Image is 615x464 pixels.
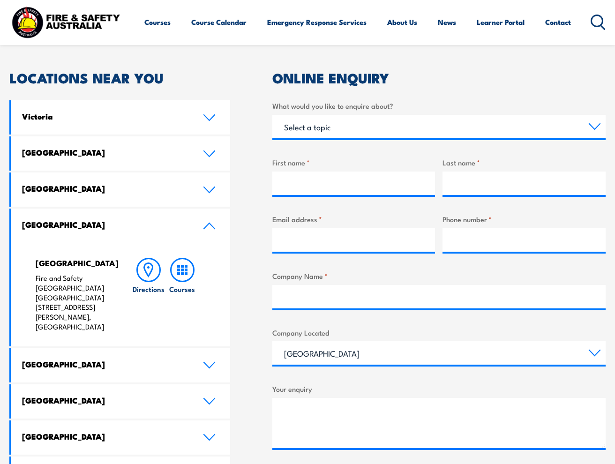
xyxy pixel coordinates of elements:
a: [GEOGRAPHIC_DATA] [11,420,230,455]
a: [GEOGRAPHIC_DATA] [11,136,230,171]
a: Directions [132,258,165,332]
a: Victoria [11,100,230,135]
h4: Victoria [22,111,188,121]
p: Fire and Safety [GEOGRAPHIC_DATA] [GEOGRAPHIC_DATA] [STREET_ADDRESS][PERSON_NAME], [GEOGRAPHIC_DATA] [36,273,113,332]
label: Your enquiry [272,383,606,394]
h4: [GEOGRAPHIC_DATA] [22,219,188,230]
h4: [GEOGRAPHIC_DATA] [22,183,188,194]
h6: Directions [133,284,165,294]
a: Courses [144,11,171,33]
label: Email address [272,214,435,225]
a: Course Calendar [191,11,247,33]
label: Last name [442,157,606,168]
label: What would you like to enquire about? [272,100,606,111]
a: [GEOGRAPHIC_DATA] [11,384,230,419]
h4: [GEOGRAPHIC_DATA] [22,431,188,442]
a: [GEOGRAPHIC_DATA] [11,172,230,207]
label: Phone number [442,214,606,225]
label: Company Located [272,327,606,338]
h6: Courses [169,284,195,294]
h2: ONLINE ENQUIRY [272,71,606,83]
a: Contact [545,11,571,33]
h2: LOCATIONS NEAR YOU [9,71,230,83]
a: News [438,11,456,33]
h4: [GEOGRAPHIC_DATA] [22,359,188,369]
h4: [GEOGRAPHIC_DATA] [36,258,113,268]
label: First name [272,157,435,168]
label: Company Name [272,270,606,281]
h4: [GEOGRAPHIC_DATA] [22,395,188,405]
h4: [GEOGRAPHIC_DATA] [22,147,188,157]
a: About Us [387,11,417,33]
a: [GEOGRAPHIC_DATA] [11,348,230,382]
a: [GEOGRAPHIC_DATA] [11,209,230,243]
a: Emergency Response Services [267,11,367,33]
a: Courses [165,258,199,332]
a: Learner Portal [477,11,525,33]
